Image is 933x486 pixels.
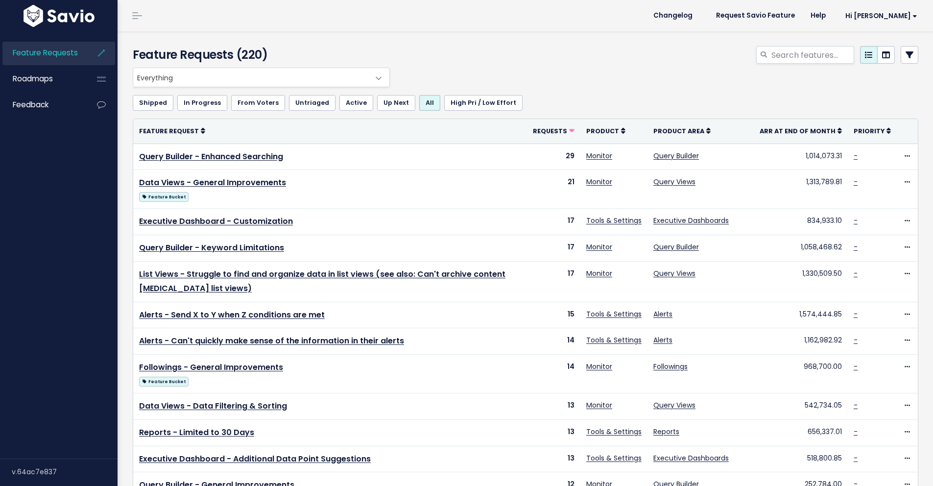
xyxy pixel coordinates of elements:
[653,453,729,463] a: Executive Dashboards
[653,242,699,252] a: Query Builder
[854,400,858,410] a: -
[754,446,848,472] td: 518,800.85
[444,95,523,111] a: High Pri / Low Effort
[586,362,612,371] a: Monitor
[139,427,254,438] a: Reports - Limited to 30 Days
[854,309,858,319] a: -
[527,209,580,235] td: 17
[653,12,693,19] span: Changelog
[13,99,48,110] span: Feedback
[527,235,580,262] td: 17
[419,95,440,111] a: All
[586,216,642,225] a: Tools & Settings
[339,95,373,111] a: Active
[854,362,858,371] a: -
[845,12,917,20] span: Hi [PERSON_NAME]
[139,309,325,320] a: Alerts - Send X to Y when Z conditions are met
[139,192,189,202] span: Feature Bucket
[533,127,567,135] span: Requests
[760,126,842,136] a: ARR at End of Month
[653,126,711,136] a: Product Area
[653,151,699,161] a: Query Builder
[289,95,335,111] a: Untriaged
[527,144,580,170] td: 29
[770,46,854,64] input: Search features...
[139,216,293,227] a: Executive Dashboard - Customization
[586,453,642,463] a: Tools & Settings
[527,170,580,209] td: 21
[854,427,858,437] a: -
[527,419,580,446] td: 13
[527,328,580,355] td: 14
[653,268,695,278] a: Query Views
[133,95,918,111] ul: Filter feature requests
[586,309,642,319] a: Tools & Settings
[2,68,81,90] a: Roadmaps
[586,127,619,135] span: Product
[139,177,286,188] a: Data Views - General Improvements
[760,127,836,135] span: ARR at End of Month
[854,335,858,345] a: -
[133,68,390,87] span: Everything
[854,453,858,463] a: -
[586,177,612,187] a: Monitor
[708,8,803,23] a: Request Savio Feature
[586,126,625,136] a: Product
[854,126,891,136] a: Priority
[754,170,848,209] td: 1,313,789.81
[139,453,371,464] a: Executive Dashboard - Additional Data Point Suggestions
[133,68,370,87] span: Everything
[854,127,885,135] span: Priority
[139,335,404,346] a: Alerts - Can't quickly make sense of the information in their alerts
[754,261,848,302] td: 1,330,509.50
[527,261,580,302] td: 17
[139,242,284,253] a: Query Builder - Keyword Limitations
[653,335,672,345] a: Alerts
[527,393,580,420] td: 13
[139,375,189,387] a: Feature Bucket
[377,95,415,111] a: Up Next
[653,400,695,410] a: Query Views
[527,446,580,472] td: 13
[13,48,78,58] span: Feature Requests
[854,216,858,225] a: -
[653,309,672,319] a: Alerts
[139,127,199,135] span: Feature Request
[586,335,642,345] a: Tools & Settings
[653,362,688,371] a: Followings
[754,393,848,420] td: 542,734.05
[139,190,189,202] a: Feature Bucket
[754,302,848,328] td: 1,574,444.85
[13,73,53,84] span: Roadmaps
[586,400,612,410] a: Monitor
[231,95,285,111] a: From Voters
[586,268,612,278] a: Monitor
[854,268,858,278] a: -
[754,235,848,262] td: 1,058,468.62
[139,126,205,136] a: Feature Request
[139,151,283,162] a: Query Builder - Enhanced Searching
[2,94,81,116] a: Feedback
[139,377,189,387] span: Feature Bucket
[527,302,580,328] td: 15
[2,42,81,64] a: Feature Requests
[754,328,848,355] td: 1,162,982.92
[133,95,173,111] a: Shipped
[803,8,834,23] a: Help
[133,46,385,64] h4: Feature Requests (220)
[139,268,505,294] a: List Views - Struggle to find and organize data in list views (see also: Can't archive content [M...
[854,242,858,252] a: -
[527,355,580,393] td: 14
[21,5,97,27] img: logo-white.9d6f32f41409.svg
[533,126,574,136] a: Requests
[854,177,858,187] a: -
[854,151,858,161] a: -
[754,144,848,170] td: 1,014,073.31
[586,242,612,252] a: Monitor
[586,151,612,161] a: Monitor
[653,427,679,437] a: Reports
[586,427,642,437] a: Tools & Settings
[754,209,848,235] td: 834,933.10
[653,177,695,187] a: Query Views
[12,459,118,485] div: v.64ac7e837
